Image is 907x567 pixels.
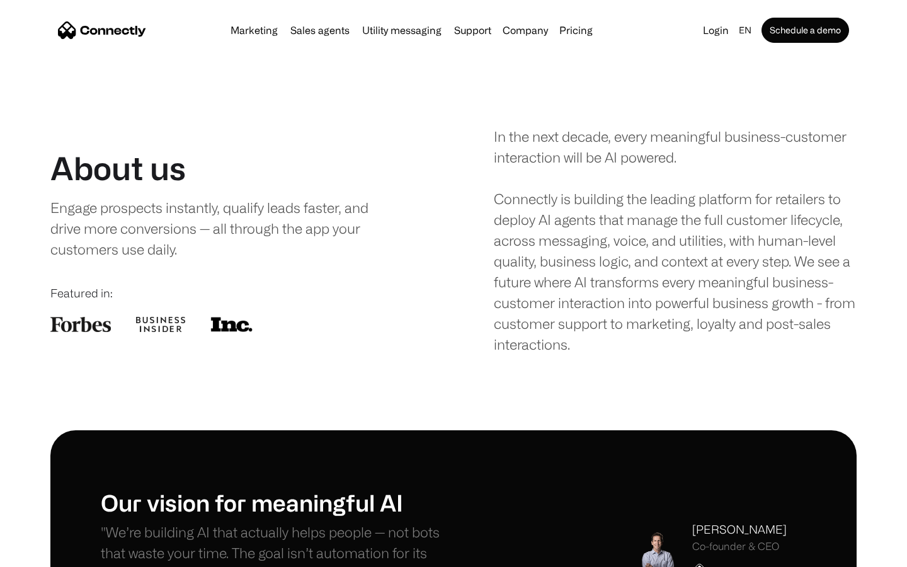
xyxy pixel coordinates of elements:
div: Company [503,21,548,39]
div: en [739,21,751,39]
div: Featured in: [50,285,413,302]
a: home [58,21,146,40]
h1: About us [50,149,186,187]
a: Pricing [554,25,598,35]
div: [PERSON_NAME] [692,521,787,538]
a: Login [698,21,734,39]
ul: Language list [25,545,76,563]
div: Engage prospects instantly, qualify leads faster, and drive more conversions — all through the ap... [50,197,395,260]
div: In the next decade, every meaningful business-customer interaction will be AI powered. Connectly ... [494,126,857,355]
a: Support [449,25,496,35]
a: Marketing [225,25,283,35]
a: Sales agents [285,25,355,35]
h1: Our vision for meaningful AI [101,489,453,516]
div: Company [499,21,552,39]
div: en [734,21,759,39]
div: Co-founder & CEO [692,541,787,553]
a: Schedule a demo [762,18,849,43]
a: Utility messaging [357,25,447,35]
aside: Language selected: English [13,544,76,563]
